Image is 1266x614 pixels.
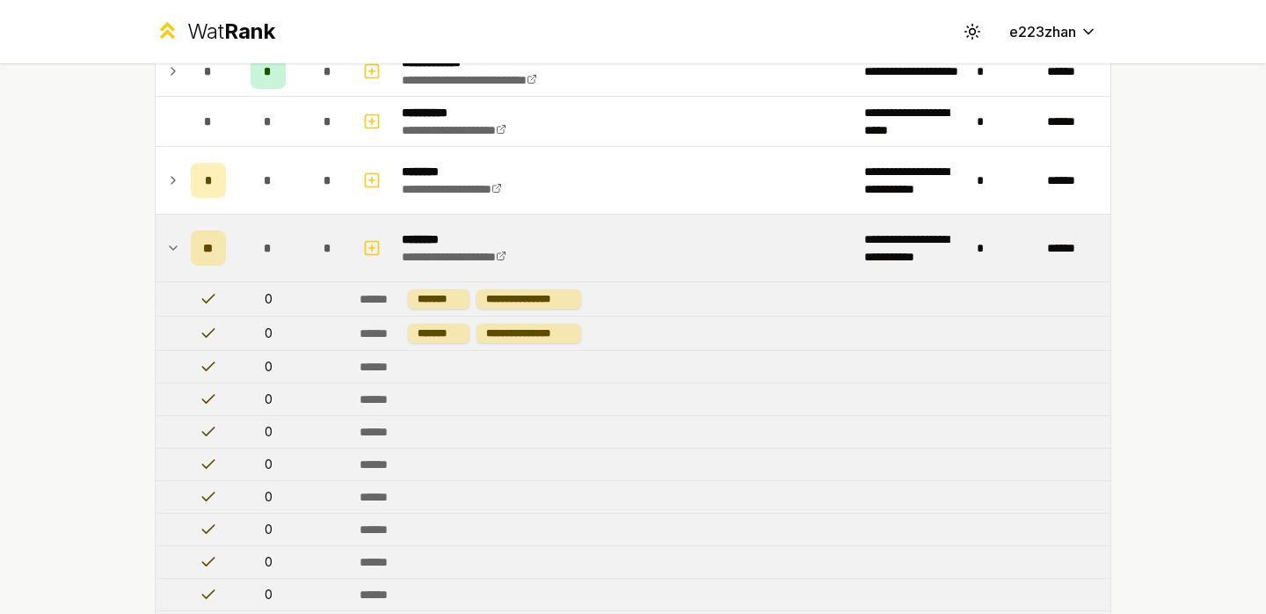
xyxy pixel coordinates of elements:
[233,384,303,415] td: 0
[233,351,303,383] td: 0
[233,416,303,448] td: 0
[224,18,275,44] span: Rank
[233,579,303,610] td: 0
[233,317,303,350] td: 0
[233,282,303,316] td: 0
[995,16,1111,48] button: e223zhan
[1009,21,1076,42] span: e223zhan
[233,546,303,578] td: 0
[187,18,275,46] div: Wat
[155,18,275,46] a: WatRank
[233,481,303,513] td: 0
[233,514,303,545] td: 0
[233,449,303,480] td: 0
